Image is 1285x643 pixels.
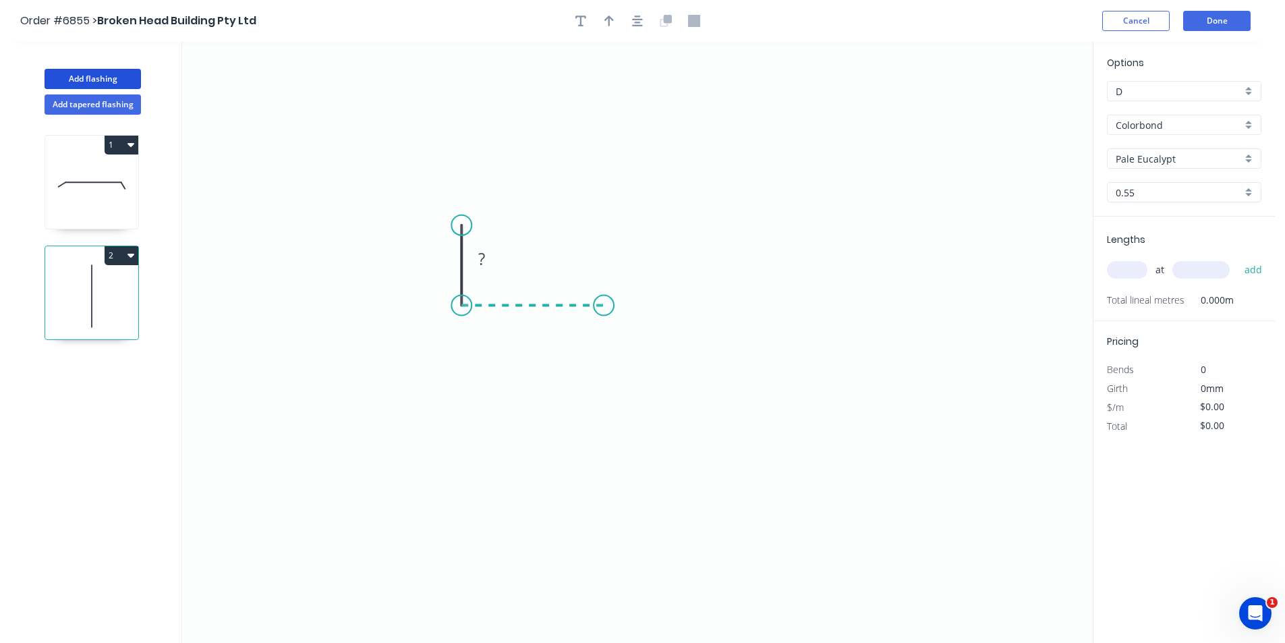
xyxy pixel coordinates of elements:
[1116,118,1242,132] input: Material
[1201,382,1224,395] span: 0mm
[1116,186,1242,200] input: Thickness
[1107,233,1145,246] span: Lengths
[1184,291,1234,310] span: 0.000m
[1107,382,1128,395] span: Girth
[1107,56,1144,69] span: Options
[1183,11,1251,31] button: Done
[1107,335,1139,348] span: Pricing
[1116,152,1242,166] input: Colour
[97,13,256,28] span: Broken Head Building Pty Ltd
[105,136,138,155] button: 1
[1102,11,1170,31] button: Cancel
[1107,291,1184,310] span: Total lineal metres
[1239,597,1272,630] iframe: Intercom live chat
[1107,401,1124,414] span: $/m
[1107,420,1127,432] span: Total
[45,69,141,89] button: Add flashing
[1116,84,1242,99] input: Price level
[105,246,138,265] button: 2
[182,42,1093,643] svg: 0
[1201,363,1206,376] span: 0
[1107,363,1134,376] span: Bends
[20,13,97,28] span: Order #6855 >
[1155,260,1164,279] span: at
[478,248,485,270] tspan: ?
[1238,258,1269,281] button: add
[45,94,141,115] button: Add tapered flashing
[1267,597,1278,608] span: 1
